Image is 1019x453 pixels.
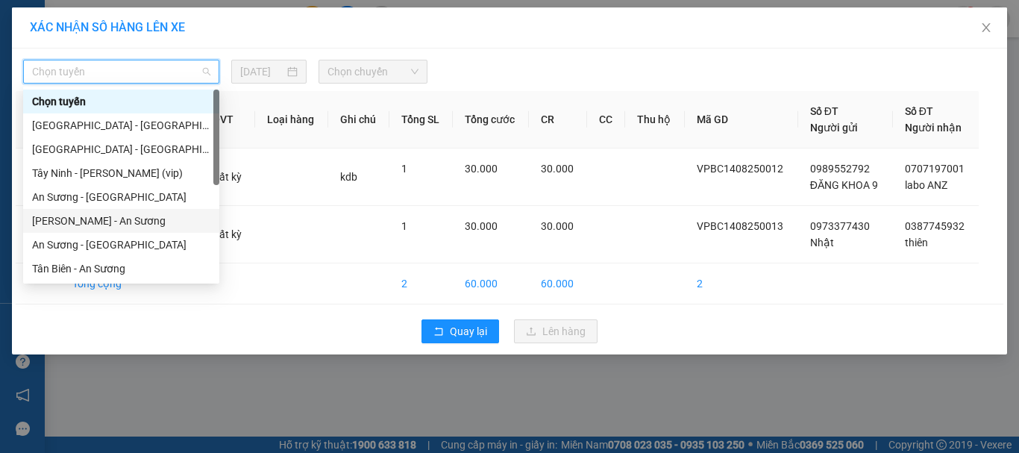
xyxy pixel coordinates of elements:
[32,60,210,83] span: Chọn tuyến
[32,189,210,205] div: An Sương - [GEOGRAPHIC_DATA]
[421,319,499,343] button: rollbackQuay lại
[255,91,328,149] th: Loại hàng
[118,8,204,21] strong: ĐỒNG PHƯỚC
[965,7,1007,49] button: Close
[541,220,574,232] span: 30.000
[240,63,283,80] input: 14/08/2025
[40,81,183,93] span: -----------------------------------------
[685,263,798,304] td: 2
[810,105,838,117] span: Số ĐT
[905,163,965,175] span: 0707197001
[23,113,219,137] div: Hồ Chí Minh - Tây Ninh (vip)
[23,233,219,257] div: An Sương - Tân Biên
[433,326,444,338] span: rollback
[529,91,587,149] th: CR
[23,209,219,233] div: Châu Thành - An Sương
[340,171,357,183] span: kdb
[201,149,255,206] td: Bất kỳ
[23,90,219,113] div: Chọn tuyến
[118,24,201,43] span: Bến xe [GEOGRAPHIC_DATA]
[465,220,498,232] span: 30.000
[810,179,878,191] span: ĐĂNG KHOA 9
[587,91,625,149] th: CC
[4,96,157,105] span: [PERSON_NAME]:
[905,237,928,249] span: thiên
[401,163,407,175] span: 1
[60,263,164,304] td: Tổng cộng
[810,237,834,249] span: Nhật
[328,91,389,149] th: Ghi chú
[32,260,210,277] div: Tân Biên - An Sương
[118,45,205,63] span: 01 Võ Văn Truyện, KP.1, Phường 2
[23,137,219,161] div: Hồ Chí Minh - Tây Ninh (vip)
[625,91,684,149] th: Thu hộ
[541,163,574,175] span: 30.000
[453,263,529,304] td: 60.000
[465,163,498,175] span: 30.000
[980,22,992,34] span: close
[32,93,210,110] div: Chọn tuyến
[529,263,587,304] td: 60.000
[401,220,407,232] span: 1
[23,161,219,185] div: Tây Ninh - Hồ Chí Minh (vip)
[23,257,219,281] div: Tân Biên - An Sương
[5,9,72,75] img: logo
[32,213,210,229] div: [PERSON_NAME] - An Sương
[32,117,210,134] div: [GEOGRAPHIC_DATA] - [GEOGRAPHIC_DATA] (vip)
[16,206,60,263] td: 2
[201,91,255,149] th: ĐVT
[33,108,91,117] span: 16:01:32 [DATE]
[905,179,947,191] span: labo ANZ
[32,237,210,253] div: An Sương - [GEOGRAPHIC_DATA]
[201,206,255,263] td: Bất kỳ
[453,91,529,149] th: Tổng cước
[30,20,185,34] span: XÁC NHẬN SỐ HÀNG LÊN XE
[389,91,453,149] th: Tổng SL
[514,319,598,343] button: uploadLên hàng
[697,220,783,232] span: VPBC1408250013
[23,185,219,209] div: An Sương - Châu Thành
[697,163,783,175] span: VPBC1408250012
[685,91,798,149] th: Mã GD
[905,220,965,232] span: 0387745932
[16,149,60,206] td: 1
[810,220,870,232] span: 0973377430
[4,108,91,117] span: In ngày:
[118,66,183,75] span: Hotline: 19001152
[327,60,419,83] span: Chọn chuyến
[905,105,933,117] span: Số ĐT
[16,91,60,149] th: STT
[905,122,962,134] span: Người nhận
[75,95,157,106] span: VPBC1408250014
[389,263,453,304] td: 2
[810,122,858,134] span: Người gửi
[810,163,870,175] span: 0989552792
[32,141,210,157] div: [GEOGRAPHIC_DATA] - [GEOGRAPHIC_DATA] (vip)
[450,323,487,340] span: Quay lại
[32,165,210,181] div: Tây Ninh - [PERSON_NAME] (vip)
